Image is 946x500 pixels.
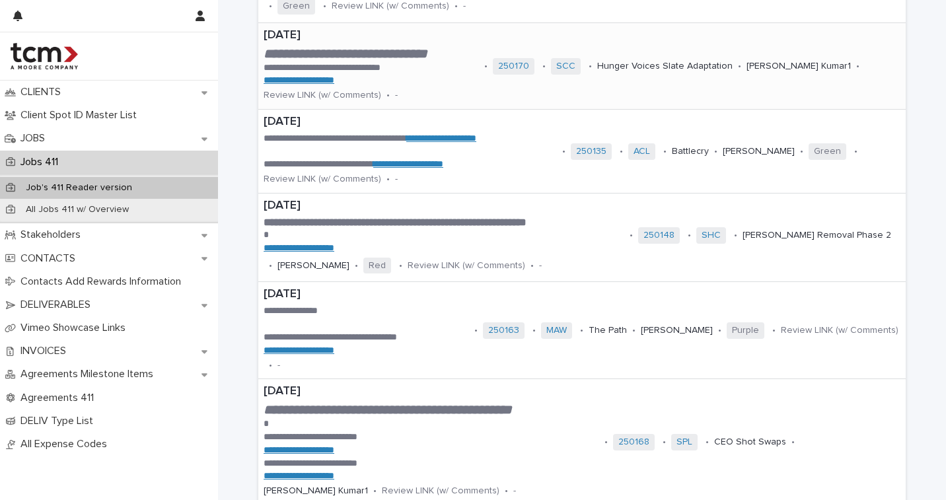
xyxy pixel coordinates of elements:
p: • [663,146,667,157]
p: Jobs 411 [15,156,69,168]
p: - [395,90,398,101]
p: DELIV Type List [15,415,104,427]
p: • [738,61,741,72]
p: • [542,61,546,72]
a: ACL [634,146,650,157]
p: Hunger Voices Slate Adaptation [597,61,733,72]
p: • [604,437,608,448]
a: SPL [676,437,692,448]
p: [PERSON_NAME] Removal Phase 2 [743,230,891,241]
p: The Path [589,325,627,336]
p: • [800,146,803,157]
p: • [269,260,272,271]
p: All Jobs 411 w/ Overview [15,204,139,215]
a: SHC [702,230,721,241]
p: CEO Shot Swaps [714,437,786,448]
p: CONTACTS [15,252,86,265]
p: Vimeo Showcase Links [15,322,136,334]
p: • [532,325,536,336]
p: Job's 411 Reader version [15,182,143,194]
p: CLIENTS [15,86,71,98]
a: 250148 [643,230,674,241]
p: • [530,260,534,271]
p: • [714,146,717,157]
p: - [539,260,542,271]
p: Agreements 411 [15,392,104,404]
p: DELIVERABLES [15,299,101,311]
p: • [589,61,592,72]
p: • [484,61,488,72]
p: • [791,437,795,448]
p: • [706,437,709,448]
p: All Expense Codes [15,438,118,450]
p: - [513,485,516,497]
p: • [373,485,377,497]
p: • [718,325,721,336]
p: Review LINK (w/ Comments) [408,260,525,271]
p: • [323,1,326,12]
p: [DATE] [264,287,900,302]
p: • [620,146,623,157]
p: • [455,1,458,12]
a: 250163 [488,325,519,336]
p: INVOICES [15,345,77,357]
p: • [854,146,857,157]
p: Review LINK (w/ Comments) [264,174,381,185]
p: • [772,325,776,336]
p: • [386,90,390,101]
p: - [277,360,280,371]
p: - [395,174,398,185]
p: [PERSON_NAME] [641,325,713,336]
p: • [688,230,691,241]
p: • [386,174,390,185]
p: Client Spot ID Master List [15,109,147,122]
p: • [734,230,737,241]
p: • [505,485,508,497]
p: • [856,61,859,72]
p: • [355,260,358,271]
span: Green [809,143,846,160]
p: Review LINK (w/ Comments) [332,1,449,12]
p: • [269,360,272,371]
p: Agreements Milestone Items [15,368,164,380]
p: Stakeholders [15,229,91,241]
p: Contacts Add Rewards Information [15,275,192,288]
a: 250168 [618,437,649,448]
a: MAW [546,325,567,336]
p: - [463,1,466,12]
p: [PERSON_NAME] [723,146,795,157]
p: [DATE] [264,28,900,43]
p: • [580,325,583,336]
p: Battlecry [672,146,709,157]
a: SCC [556,61,575,72]
p: Review LINK (w/ Comments) [264,90,381,101]
p: • [562,146,565,157]
p: Review LINK (w/ Comments) [382,485,499,497]
p: [DATE] [264,199,900,213]
p: • [630,230,633,241]
img: 4hMmSqQkux38exxPVZHQ [11,43,78,69]
p: Review LINK (w/ Comments) [781,325,898,336]
p: • [399,260,402,271]
p: [PERSON_NAME] [277,260,349,271]
p: • [663,437,666,448]
a: 250170 [498,61,529,72]
p: • [474,325,478,336]
span: Red [363,258,391,274]
p: [DATE] [264,115,900,129]
p: • [632,325,636,336]
p: [PERSON_NAME] Kumar1 [264,485,368,497]
a: 250135 [576,146,606,157]
p: [PERSON_NAME] Kumar1 [746,61,851,72]
p: [DATE] [264,384,900,399]
p: JOBS [15,132,55,145]
span: Purple [727,322,764,339]
p: • [269,1,272,12]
